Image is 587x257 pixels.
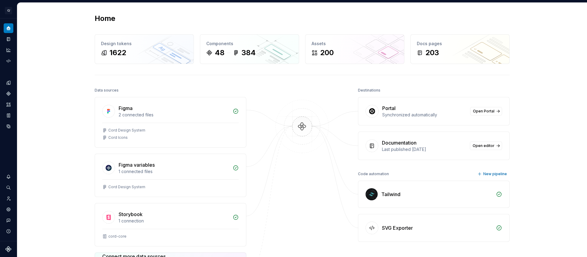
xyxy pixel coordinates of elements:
[101,41,187,47] div: Design tokens
[417,41,503,47] div: Docs pages
[4,100,13,109] a: Assets
[119,211,143,218] div: Storybook
[4,111,13,120] a: Storybook stories
[470,142,502,150] a: Open editor
[215,48,224,58] div: 48
[95,203,246,246] a: Storybook1 connectioncord-core
[95,154,246,197] a: Figma variables1 connected filesCord Design System
[410,34,510,64] a: Docs pages203
[241,48,256,58] div: 384
[4,122,13,131] a: Data sources
[108,128,145,133] div: Cord Design System
[382,105,396,112] div: Portal
[119,169,229,175] div: 1 connected files
[108,234,127,239] div: cord-core
[119,161,155,169] div: Figma variables
[110,48,126,58] div: 1622
[4,23,13,33] a: Home
[4,89,13,98] a: Components
[425,48,439,58] div: 203
[4,183,13,192] button: Search ⌘K
[108,135,128,140] div: Cord Icons
[119,218,229,224] div: 1 connection
[483,172,507,176] span: New pipeline
[4,45,13,55] a: Analytics
[476,170,510,178] button: New pipeline
[320,48,334,58] div: 200
[4,56,13,66] a: Code automation
[470,107,502,115] a: Open Portal
[108,185,145,189] div: Cord Design System
[382,146,466,152] div: Last published [DATE]
[358,86,380,95] div: Destinations
[382,139,417,146] div: Documentation
[95,34,194,64] a: Design tokens1622
[4,78,13,88] a: Design tokens
[95,14,115,23] h2: Home
[5,7,12,14] div: C/
[305,34,404,64] a: Assets200
[381,191,400,198] div: Tailwind
[206,41,293,47] div: Components
[473,109,494,114] span: Open Portal
[119,105,133,112] div: Figma
[200,34,299,64] a: Components48384
[358,170,389,178] div: Code automation
[4,215,13,225] button: Contact support
[312,41,398,47] div: Assets
[4,205,13,214] a: Settings
[382,112,467,118] div: Synchronized automatically
[119,112,229,118] div: 2 connected files
[95,97,246,148] a: Figma2 connected filesCord Design SystemCord Icons
[4,194,13,203] a: Invite team
[473,143,494,148] span: Open editor
[1,4,16,17] button: C/
[95,86,119,95] div: Data sources
[4,172,13,182] button: Notifications
[382,224,413,232] div: SVG Exporter
[4,34,13,44] a: Documentation
[5,246,12,252] svg: Supernova Logo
